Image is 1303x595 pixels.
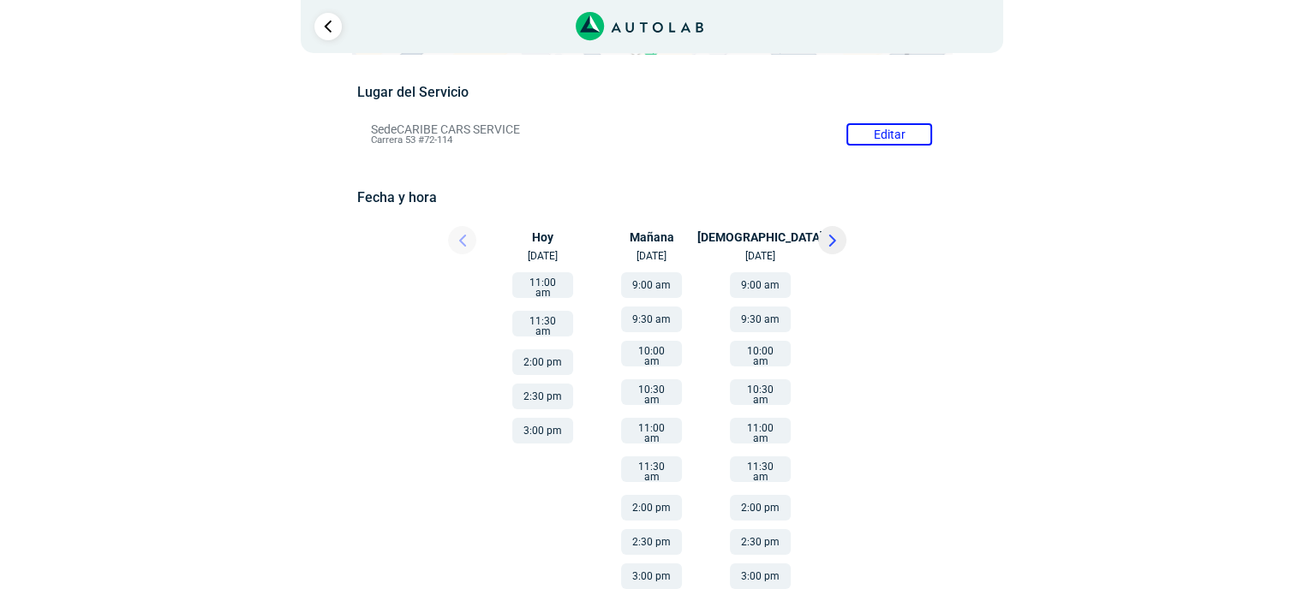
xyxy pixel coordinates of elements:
button: 9:00 am [621,272,682,298]
button: 11:00 am [512,272,573,298]
button: 10:00 am [730,341,791,366]
button: 10:30 am [730,379,791,405]
h5: Fecha y hora [357,189,946,205]
button: 2:00 pm [621,495,682,521]
a: Ir al paso anterior [314,13,342,40]
button: 10:30 am [621,379,682,405]
h5: Lugar del Servicio [357,84,946,100]
button: 11:00 am [730,418,791,443]
button: 2:30 pm [621,529,682,555]
button: 9:00 am [730,272,791,298]
button: 2:00 pm [512,349,573,375]
button: 10:00 am [621,341,682,366]
button: 2:30 pm [730,529,791,555]
button: 2:00 pm [730,495,791,521]
button: 2:30 pm [512,384,573,409]
button: 9:30 am [621,306,682,332]
button: 3:00 pm [512,418,573,443]
button: 3:00 pm [730,563,791,589]
button: 11:30 am [621,456,682,482]
a: Link al sitio de autolab [576,17,703,33]
button: 9:30 am [730,306,791,332]
button: 11:30 am [512,311,573,336]
button: 11:30 am [730,456,791,482]
button: 11:00 am [621,418,682,443]
button: 3:00 pm [621,563,682,589]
